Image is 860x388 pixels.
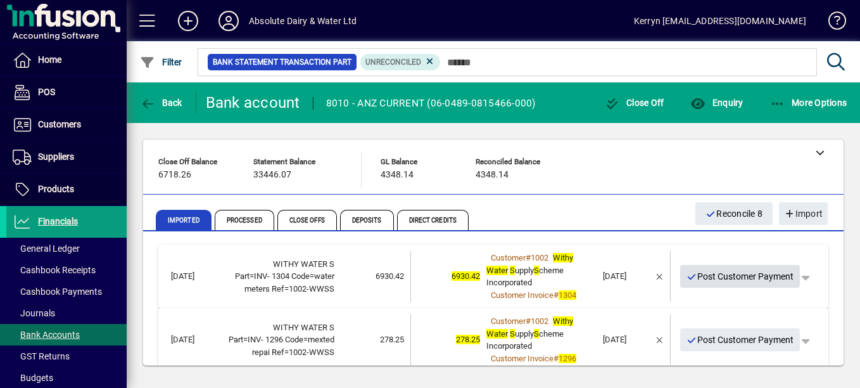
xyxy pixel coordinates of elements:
span: Close Off [605,98,664,108]
em: Withy [553,316,573,326]
span: # [526,253,531,262]
div: WITHY WATER S [224,321,334,334]
button: Profile [208,10,249,32]
mat-expansion-panel-header: [DATE]WITHY WATER SPart=INV- 1296 Code=mexted repai Ref=1002-WWSS278.25278.25Customer#1002Withy W... [158,308,828,372]
span: Customer Invoice [491,354,553,363]
mat-chip: Reconciliation Status: Unreconciled [360,54,441,70]
span: Close Offs [277,210,337,230]
em: Water [486,266,508,275]
button: Close Off [602,91,667,114]
span: 6930.42 [376,271,404,281]
a: Suppliers [6,141,127,173]
em: S [534,266,539,275]
span: POS [38,87,55,97]
span: Imported [156,210,212,230]
a: Customers [6,109,127,141]
td: [DATE] [165,251,224,302]
button: Back [137,91,186,114]
div: INV- 1304 water meters 1002-WWSS [224,270,334,295]
span: 4348.14 [381,170,414,180]
button: Enquiry [687,91,746,114]
span: Budgets [13,373,53,383]
button: Import [779,202,828,225]
div: INV- 1296 mexted repai 1002-WWSS [224,333,334,358]
span: Suppliers [38,152,74,162]
a: Products [6,174,127,205]
span: 6930.42 [452,271,480,281]
span: Processed [215,210,274,230]
div: Absolute Dairy & Water Ltd [249,11,357,31]
span: Bank Accounts [13,330,80,340]
span: Enquiry [690,98,743,108]
span: Customers [38,119,81,129]
span: GST Returns [13,351,70,361]
span: Reconcile 8 [705,204,762,224]
span: Customer [491,316,526,326]
button: Reconcile 8 [695,202,773,225]
button: More Options [767,91,851,114]
a: Cashbook Receipts [6,259,127,281]
span: Import [784,204,823,224]
a: Customer#1002 [486,251,553,264]
div: Kerryn [EMAIL_ADDRESS][DOMAIN_NAME] [634,11,806,31]
span: 1002 [531,253,548,262]
span: 1002 [531,316,548,326]
span: Back [140,98,182,108]
a: Customer Invoice#1304 [486,288,581,302]
span: Home [38,55,61,65]
em: S [510,329,515,339]
button: Post Customer Payment [680,265,800,288]
div: Bank account [206,93,300,113]
div: [DATE] [603,270,650,283]
span: Journals [13,308,55,318]
a: Journals [6,302,127,324]
span: # [553,290,559,300]
td: [DATE] [165,314,224,365]
span: Deposits [340,210,394,230]
span: Customer Invoice [491,290,553,300]
span: Bank Statement Transaction Part [213,56,351,68]
span: upply cheme Incorporated [486,316,573,351]
span: Customer [491,253,526,262]
em: S [510,266,515,275]
a: General Ledger [6,238,127,259]
span: # [526,316,531,326]
span: Products [38,184,74,194]
button: Post Customer Payment [680,328,800,351]
button: Remove [650,330,670,350]
span: 6718.26 [158,170,191,180]
button: Filter [137,51,186,74]
div: WITHY WATER S [224,258,334,271]
span: Post Customer Payment [686,266,794,287]
a: Home [6,44,127,76]
span: Direct Credits [397,210,469,230]
span: upply cheme Incorporated [486,253,573,287]
div: 8010 - ANZ CURRENT (06-0489-0815466-000) [326,93,536,113]
span: Financials [38,216,78,226]
em: 1304 [559,290,576,300]
em: 1296 [559,354,576,363]
a: Customer Invoice#1296 [486,352,581,365]
span: Post Customer Payment [686,330,794,351]
a: Knowledge Base [819,3,844,44]
span: Cashbook Receipts [13,265,96,275]
span: 33446.07 [253,170,291,180]
em: Withy [553,253,573,262]
a: Bank Accounts [6,324,127,346]
span: Unreconciled [365,58,421,67]
app-page-header-button: Back [127,91,196,114]
a: GST Returns [6,346,127,367]
em: Water [486,329,508,339]
button: Remove [650,266,670,287]
a: Cashbook Payments [6,281,127,302]
span: 4348.14 [476,170,509,180]
span: Filter [140,57,182,67]
a: Customer#1002 [486,314,553,328]
span: 278.25 [456,335,480,344]
span: General Ledger [13,243,80,254]
span: 278.25 [380,335,404,344]
a: POS [6,77,127,108]
button: Add [168,10,208,32]
span: # [553,354,559,363]
mat-expansion-panel-header: [DATE]WITHY WATER SPart=INV- 1304 Code=water meters Ref=1002-WWSS6930.426930.42Customer#1002Withy... [158,245,828,308]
